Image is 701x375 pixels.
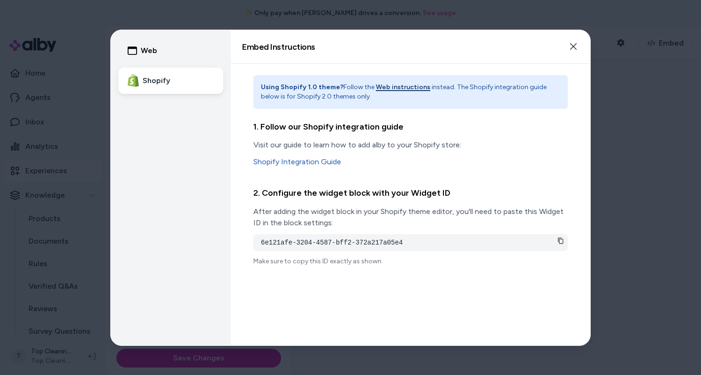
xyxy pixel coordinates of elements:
[128,74,139,87] img: Shopify Logo
[253,206,568,228] p: After adding the widget block in your Shopify theme editor, you'll need to paste this Widget ID i...
[253,256,568,266] p: Make sure to copy this ID exactly as shown.
[253,139,568,151] p: Visit our guide to learn how to add alby to your Shopify store:
[253,156,568,168] a: Shopify Integration Guide
[242,42,315,51] h2: Embed Instructions
[118,68,223,94] button: Shopify
[261,237,560,247] pre: 6e121afe-3204-4587-bff2-372a217a05e4
[253,120,568,134] h3: 1. Follow our Shopify integration guide
[261,83,343,91] strong: Using Shopify 1.0 theme?
[261,83,560,101] p: Follow the instead. The Shopify integration guide below is for Shopify 2.0 themes only.
[253,186,568,200] h3: 2. Configure the widget block with your Widget ID
[118,38,223,64] button: Web
[376,83,430,92] button: Web instructions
